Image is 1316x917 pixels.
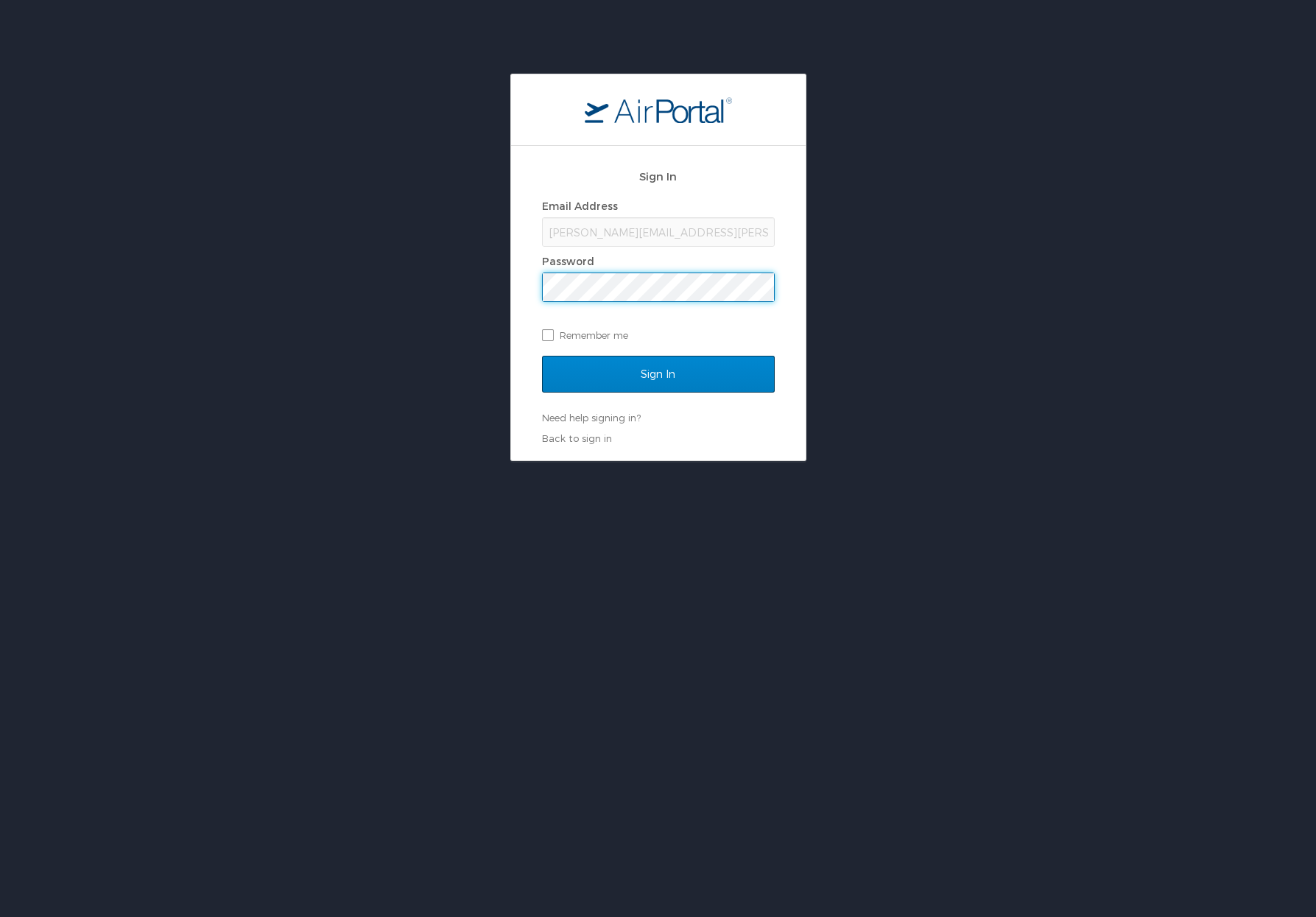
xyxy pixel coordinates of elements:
label: Password [542,255,594,267]
a: Back to sign in [542,432,612,444]
label: Remember me [542,324,775,346]
input: Sign In [542,356,775,393]
a: Need help signing in? [542,412,641,424]
h2: Sign In [542,168,775,185]
img: logo [585,96,732,123]
label: Email Address [542,200,618,212]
